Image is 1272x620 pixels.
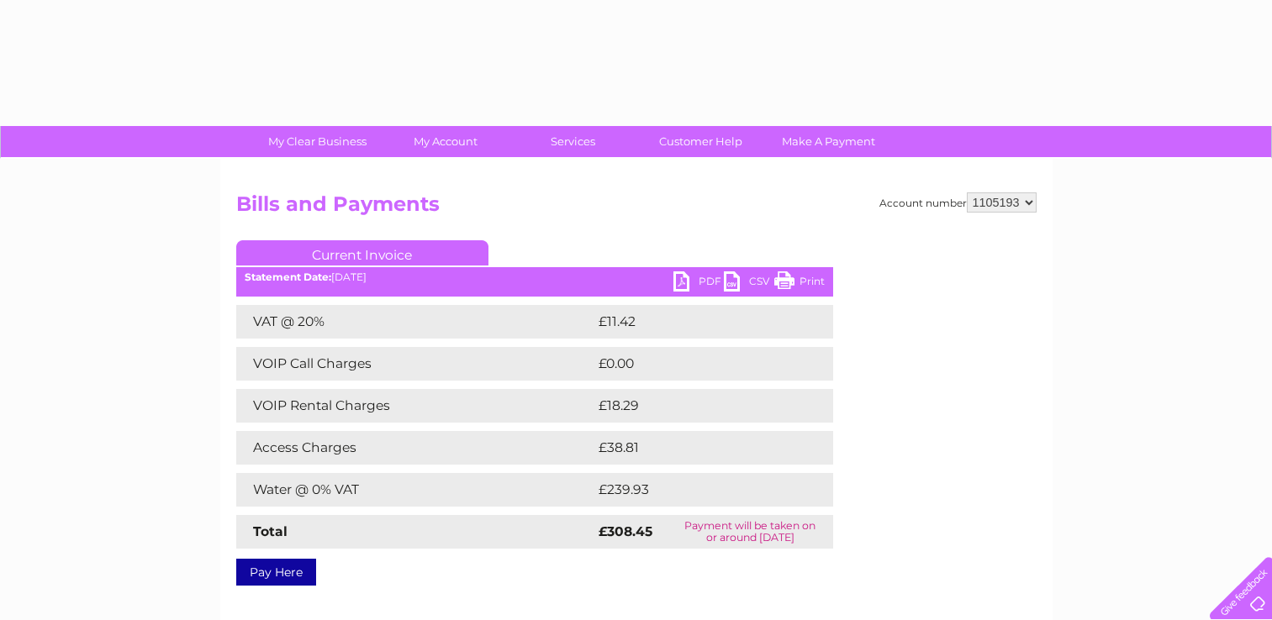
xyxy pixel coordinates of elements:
td: VOIP Call Charges [236,347,594,381]
td: £0.00 [594,347,794,381]
td: VAT @ 20% [236,305,594,339]
a: Pay Here [236,559,316,586]
td: Water @ 0% VAT [236,473,594,507]
td: £38.81 [594,431,798,465]
a: My Account [376,126,515,157]
div: Account number [879,192,1037,213]
a: PDF [673,271,724,296]
div: [DATE] [236,271,833,283]
a: Services [504,126,642,157]
a: Current Invoice [236,240,488,265]
a: Customer Help [631,126,770,157]
a: Make A Payment [759,126,898,157]
td: £239.93 [594,473,804,507]
a: Print [774,271,825,296]
td: £18.29 [594,389,798,423]
a: CSV [724,271,774,296]
strong: Total [253,523,288,539]
strong: £308.45 [599,523,652,539]
td: Access Charges [236,431,594,465]
h2: Bills and Payments [236,192,1037,224]
b: Statement Date: [245,271,331,283]
td: Payment will be taken on or around [DATE] [668,515,832,549]
td: VOIP Rental Charges [236,389,594,423]
a: My Clear Business [248,126,387,157]
td: £11.42 [594,305,796,339]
